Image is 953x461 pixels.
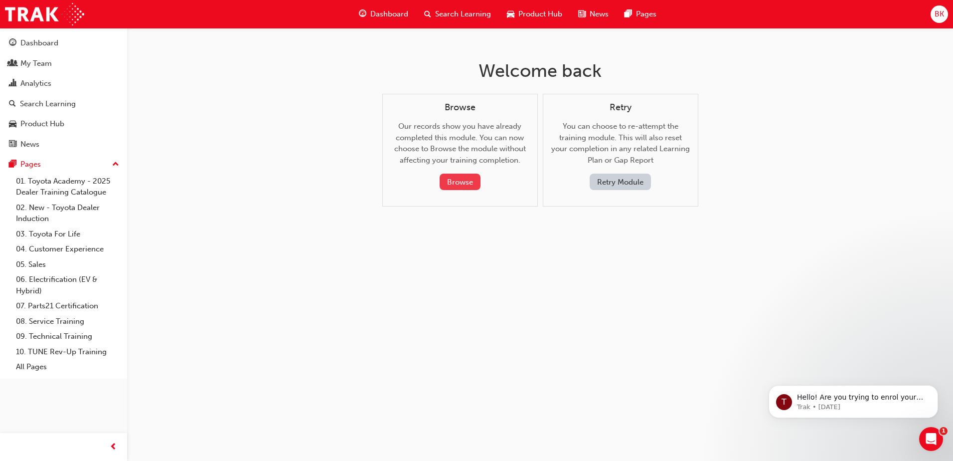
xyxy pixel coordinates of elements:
a: 05. Sales [12,257,123,272]
a: Analytics [4,74,123,93]
span: BK [935,8,944,20]
a: 03. Toyota For Life [12,227,123,242]
span: prev-icon [110,441,117,454]
span: people-icon [9,59,16,68]
a: Search Learning [4,95,123,113]
span: car-icon [507,8,514,20]
a: 04. Customer Experience [12,241,123,257]
span: car-icon [9,120,16,129]
span: search-icon [9,100,16,109]
a: 01. Toyota Academy - 2025 Dealer Training Catalogue [12,174,123,200]
span: guage-icon [9,39,16,48]
span: news-icon [578,8,586,20]
img: Trak [5,3,84,25]
span: search-icon [424,8,431,20]
a: 07. Parts21 Certification [12,298,123,314]
span: Search Learning [435,8,491,20]
button: Browse [440,174,480,190]
span: guage-icon [359,8,366,20]
div: Product Hub [20,118,64,130]
div: Pages [20,159,41,170]
span: pages-icon [625,8,632,20]
div: Search Learning [20,98,76,110]
div: News [20,139,39,150]
span: News [590,8,609,20]
iframe: Intercom live chat [919,427,943,451]
a: Dashboard [4,34,123,52]
a: 09. Technical Training [12,329,123,344]
a: 08. Service Training [12,314,123,329]
div: Our records show you have already completed this module. You can now choose to Browse the module ... [391,102,529,191]
a: My Team [4,54,123,73]
div: My Team [20,58,52,69]
div: Analytics [20,78,51,89]
span: chart-icon [9,79,16,88]
a: news-iconNews [570,4,617,24]
a: Product Hub [4,115,123,133]
div: You can choose to re-attempt the training module. This will also reset your completion in any rel... [551,102,690,191]
button: BK [931,5,948,23]
span: Dashboard [370,8,408,20]
span: news-icon [9,140,16,149]
button: Pages [4,155,123,174]
button: Retry Module [590,174,651,190]
iframe: Intercom notifications message [754,364,953,434]
span: 1 [940,427,948,435]
span: up-icon [112,158,119,171]
a: 06. Electrification (EV & Hybrid) [12,272,123,298]
button: DashboardMy TeamAnalyticsSearch LearningProduct HubNews [4,32,123,155]
a: 02. New - Toyota Dealer Induction [12,200,123,227]
span: pages-icon [9,160,16,169]
a: All Pages [12,359,123,375]
a: News [4,135,123,154]
span: Pages [636,8,656,20]
h4: Retry [551,102,690,113]
a: guage-iconDashboard [351,4,416,24]
div: Dashboard [20,37,58,49]
h1: Welcome back [382,60,698,82]
a: car-iconProduct Hub [499,4,570,24]
a: pages-iconPages [617,4,664,24]
a: search-iconSearch Learning [416,4,499,24]
h4: Browse [391,102,529,113]
span: Product Hub [518,8,562,20]
a: 10. TUNE Rev-Up Training [12,344,123,360]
